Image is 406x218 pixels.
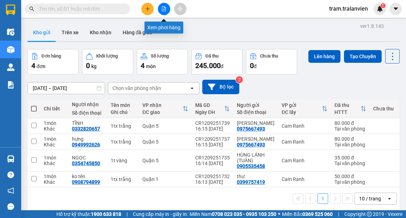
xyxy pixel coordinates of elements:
[195,161,230,166] div: 16:14 [DATE]
[254,63,257,69] span: đ
[190,210,276,218] span: Miền Nam
[56,24,84,41] button: Trên xe
[44,155,65,161] div: 1 món
[334,155,366,161] div: 35.000 đ
[174,3,186,15] button: aim
[142,139,188,145] div: Quận 5
[282,109,322,115] div: ĐC lấy
[250,61,254,70] span: 0
[7,46,14,53] img: warehouse-icon
[44,142,65,147] div: Khác
[84,24,117,41] button: Kho nhận
[389,3,402,15] button: caret-down
[145,6,150,11] span: plus
[7,171,14,178] span: question-circle
[141,61,144,70] span: 4
[381,3,386,8] sup: 1
[191,49,242,74] button: Đã thu245.000đ
[137,49,188,74] button: Số lượng4món
[44,120,65,126] div: 1 món
[278,213,280,216] span: ⚪️
[195,120,230,126] div: CR1209251739
[178,6,183,11] span: aim
[72,174,104,179] div: ko tên
[42,54,61,59] div: Đơn hàng
[260,54,278,59] div: Chưa thu
[195,126,230,132] div: 16:15 [DATE]
[282,123,327,129] div: Cam Ranh
[44,174,65,179] div: 1 món
[37,63,45,69] span: đơn
[72,142,100,147] div: 0949992626
[237,163,265,169] div: 0905535458
[127,210,128,218] span: |
[195,102,224,108] div: Mã GD
[72,136,104,142] div: hưng
[212,211,276,217] strong: 0708 023 035 - 0935 103 250
[7,81,14,89] img: solution-icon
[142,158,188,163] div: Quận 5
[72,110,104,116] div: Số điện thoại
[308,50,340,63] button: Lên hàng
[111,123,135,129] div: 1tx trắng
[205,54,219,59] div: Đã thu
[236,76,243,83] sup: 2
[111,139,135,145] div: 1tx trắng
[141,3,154,15] button: plus
[195,174,230,179] div: CR1209251732
[44,106,65,111] div: Chi tiết
[195,142,230,147] div: 16:15 [DATE]
[221,63,223,69] span: đ
[7,63,14,71] img: warehouse-icon
[146,63,156,69] span: món
[192,99,233,118] th: Toggle SortBy
[331,99,370,118] th: Toggle SortBy
[278,99,331,118] th: Toggle SortBy
[367,212,372,217] span: copyright
[344,50,382,63] button: Tạo Chuyến
[282,176,327,182] div: Cam Ranh
[7,28,14,36] img: warehouse-icon
[360,22,384,30] div: ver 1.8.143
[7,155,14,163] img: warehouse-icon
[6,5,15,15] img: logo-vxr
[324,4,374,13] span: tram.tralanvien
[334,120,366,126] div: 80.000 đ
[282,102,322,108] div: VP gửi
[139,99,192,118] th: Toggle SortBy
[7,203,14,210] span: message
[56,210,121,218] span: Hỗ trợ kỹ thuật:
[96,54,118,59] div: Khối lượng
[302,211,333,217] strong: 0369 525 060
[72,126,100,132] div: 0332820657
[151,54,169,59] div: Số lượng
[27,24,56,41] button: Kho gửi
[142,109,183,115] div: ĐC giao
[39,5,122,13] input: Tìm tên, số ĐT hoặc mã đơn
[246,49,297,74] button: Chưa thu0đ
[72,161,100,166] div: 0354745850
[72,179,100,185] div: 0908794899
[142,176,188,182] div: Quận 1
[112,85,161,92] div: Chọn văn phòng nhận
[31,61,35,70] span: 4
[282,139,327,145] div: Cam Ranh
[27,49,79,74] button: Đơn hàng4đơn
[91,63,97,69] span: kg
[111,102,135,108] div: Tên món
[237,102,275,108] div: Người gửi
[133,210,188,218] span: Cung cấp máy in - giấy in:
[142,102,183,108] div: VP nhận
[237,152,275,163] div: HÙNG LÁNH (TUÂN)
[282,158,327,163] div: Cam Ranh
[338,210,339,218] span: |
[44,126,65,132] div: Khác
[44,179,65,185] div: Khác
[334,161,366,166] div: Tại văn phòng
[111,109,135,115] div: Ghi chú
[237,120,275,126] div: VÕ THU NGỌC
[72,120,104,126] div: TĨNH
[334,109,361,115] div: HTTT
[334,102,361,108] div: Đã thu
[72,102,104,107] div: Người nhận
